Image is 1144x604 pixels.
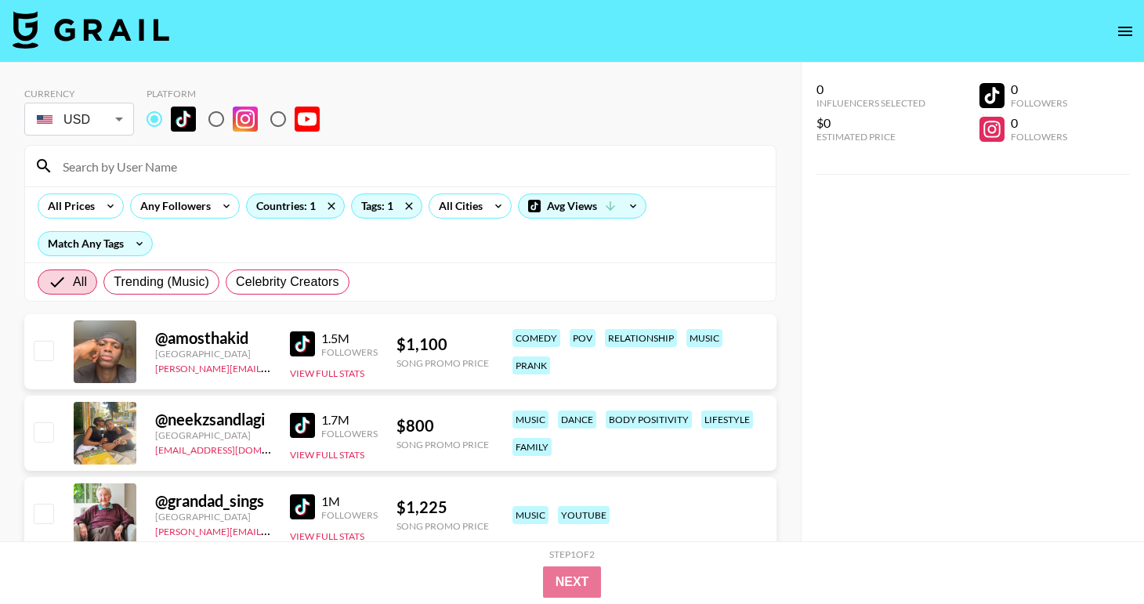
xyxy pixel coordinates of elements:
[155,441,313,456] a: [EMAIL_ADDRESS][DOMAIN_NAME]
[155,491,271,511] div: @ grandad_sings
[543,566,602,598] button: Next
[1011,131,1067,143] div: Followers
[147,88,332,99] div: Platform
[155,429,271,441] div: [GEOGRAPHIC_DATA]
[38,232,152,255] div: Match Any Tags
[155,360,387,374] a: [PERSON_NAME][EMAIL_ADDRESS][DOMAIN_NAME]
[233,107,258,132] img: Instagram
[512,438,552,456] div: family
[429,194,486,218] div: All Cities
[570,329,596,347] div: pov
[512,411,548,429] div: music
[155,348,271,360] div: [GEOGRAPHIC_DATA]
[701,411,753,429] div: lifestyle
[1011,97,1067,109] div: Followers
[352,194,422,218] div: Tags: 1
[290,413,315,438] img: TikTok
[290,449,364,461] button: View Full Stats
[1066,526,1125,585] iframe: Drift Widget Chat Controller
[295,107,320,132] img: YouTube
[321,331,378,346] div: 1.5M
[290,367,364,379] button: View Full Stats
[816,131,925,143] div: Estimated Price
[396,497,489,517] div: $ 1,225
[155,328,271,348] div: @ amosthakid
[321,428,378,439] div: Followers
[155,511,271,523] div: [GEOGRAPHIC_DATA]
[53,154,766,179] input: Search by User Name
[290,494,315,519] img: TikTok
[396,416,489,436] div: $ 800
[686,329,722,347] div: music
[321,412,378,428] div: 1.7M
[171,107,196,132] img: TikTok
[512,506,548,524] div: music
[1011,115,1067,131] div: 0
[816,81,925,97] div: 0
[1011,81,1067,97] div: 0
[1110,16,1141,47] button: open drawer
[73,273,87,291] span: All
[396,439,489,450] div: Song Promo Price
[605,329,677,347] div: relationship
[321,346,378,358] div: Followers
[816,97,925,109] div: Influencers Selected
[321,509,378,521] div: Followers
[38,194,98,218] div: All Prices
[27,106,131,133] div: USD
[519,194,646,218] div: Avg Views
[396,357,489,369] div: Song Promo Price
[512,329,560,347] div: comedy
[558,506,610,524] div: youtube
[290,331,315,356] img: TikTok
[549,548,595,560] div: Step 1 of 2
[131,194,214,218] div: Any Followers
[512,356,550,374] div: prank
[13,11,169,49] img: Grail Talent
[290,530,364,542] button: View Full Stats
[558,411,596,429] div: dance
[114,273,209,291] span: Trending (Music)
[321,494,378,509] div: 1M
[816,115,925,131] div: $0
[396,520,489,532] div: Song Promo Price
[236,273,339,291] span: Celebrity Creators
[247,194,344,218] div: Countries: 1
[606,411,692,429] div: body positivity
[155,410,271,429] div: @ neekzsandlagi
[24,88,134,99] div: Currency
[155,523,462,537] a: [PERSON_NAME][EMAIL_ADDRESS][PERSON_NAME][DOMAIN_NAME]
[396,335,489,354] div: $ 1,100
